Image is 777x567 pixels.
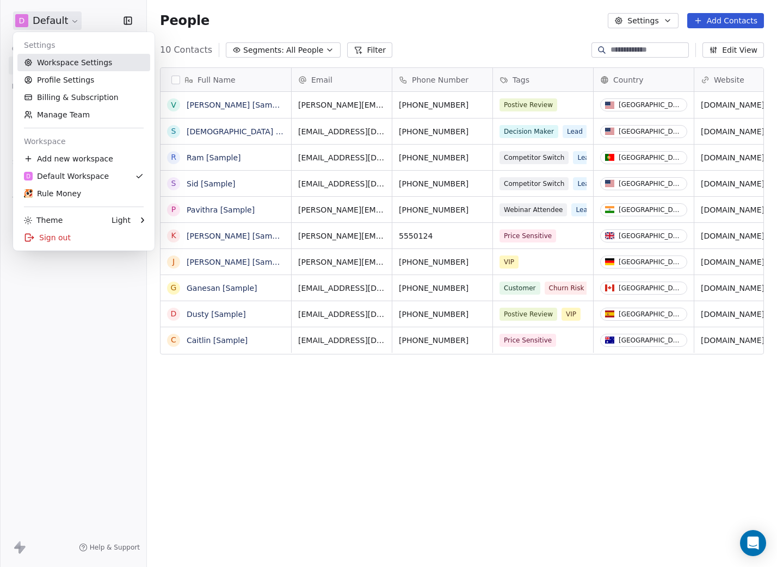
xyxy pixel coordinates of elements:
[17,133,150,150] div: Workspace
[17,106,150,123] a: Manage Team
[24,171,109,182] div: Default Workspace
[17,36,150,54] div: Settings
[24,188,81,199] div: Rule Money
[17,150,150,167] div: Add new workspace
[17,229,150,246] div: Sign out
[17,54,150,71] a: Workspace Settings
[112,215,131,226] div: Light
[17,89,150,106] a: Billing & Subscription
[24,189,33,198] img: app-icon-nutty-512.png
[26,172,30,180] span: D
[17,71,150,89] a: Profile Settings
[24,215,63,226] div: Theme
